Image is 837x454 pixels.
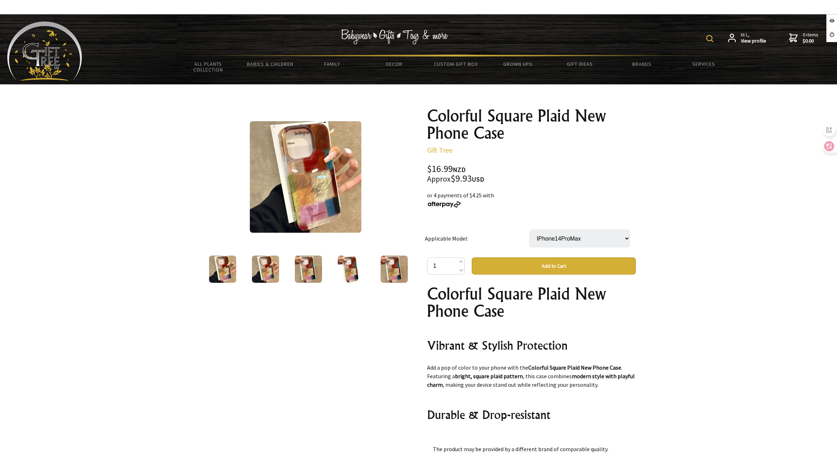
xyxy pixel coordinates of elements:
img: Colorful Square Plaid New Phone Case [250,121,361,233]
img: Babyware - Gifts - Toys and more... [7,21,82,81]
img: Colorful Square Plaid New Phone Case [338,256,365,283]
a: 0 items$0.00 [789,32,818,44]
h2: Durable & Drop-resistant [427,406,636,423]
span: USD [472,175,484,183]
a: Gift Tree [427,145,452,154]
img: Babywear - Gifts - Toys & more [341,29,448,44]
img: Colorful Square Plaid New Phone Case [209,256,236,283]
h2: Vibrant & Stylish Protection [427,337,636,354]
img: Colorful Square Plaid New Phone Case [252,256,279,283]
small: Approx [427,174,451,184]
strong: View profile [741,38,766,44]
h1: Colorful Square Plaid New Phone Case [427,107,636,142]
strong: $0.00 [803,38,818,44]
img: Colorful Square Plaid New Phone Case [295,256,322,283]
span: NZD [453,166,466,174]
a: Hi L,View profile [728,32,766,44]
a: Decor [363,56,425,71]
a: Grown Ups [487,56,549,71]
p: Add a pop of color to your phone with the . Featuring a , this case combines , making your device... [427,363,636,389]
td: Applicable Model: [425,219,529,257]
button: Add to Cart [472,257,636,275]
div: $16.99 $9.93 [427,164,636,184]
a: Babies & Children [239,56,301,71]
span: Hi L, [741,32,766,44]
img: Colorful Square Plaid New Phone Case [381,256,408,283]
a: Family [301,56,363,71]
img: Afterpay [427,201,461,208]
a: All Plants Collection [177,56,239,77]
a: Services [673,56,735,71]
div: Phone Case*1 [427,285,636,428]
a: Custom Gift Box [425,56,487,71]
img: product search [706,35,713,42]
span: 0 items [803,31,818,44]
div: or 4 payments of $4.25 with [427,191,636,208]
strong: Colorful Square Plaid New Phone Case [528,364,621,371]
strong: bright, square plaid pattern [455,372,523,380]
a: Brands [611,56,673,71]
a: Gift Ideas [549,56,611,71]
h1: Colorful Square Plaid New Phone Case [427,285,636,320]
strong: modern style with playful charm [427,372,635,388]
